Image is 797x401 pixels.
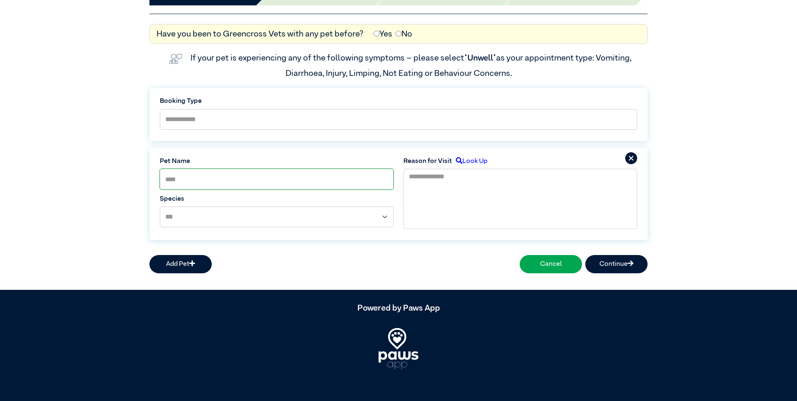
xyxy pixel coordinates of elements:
img: PawsApp [379,328,418,369]
label: Pet Name [160,156,394,166]
label: Reason for Visit [403,156,452,166]
label: Yes [374,28,392,40]
input: Yes [374,31,379,36]
img: vet [166,51,186,67]
button: Cancel [520,255,582,273]
label: Species [160,194,394,204]
label: Booking Type [160,96,637,106]
label: Have you been to Greencross Vets with any pet before? [156,28,364,40]
button: Continue [585,255,648,273]
label: No [396,28,412,40]
input: No [396,31,401,36]
label: Look Up [452,156,487,166]
label: If your pet is experiencing any of the following symptoms – please select as your appointment typ... [191,54,633,77]
button: Add Pet [149,255,212,273]
span: “Unwell” [464,54,496,62]
h5: Powered by Paws App [149,303,648,313]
